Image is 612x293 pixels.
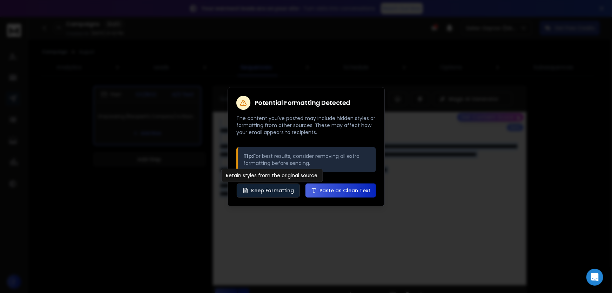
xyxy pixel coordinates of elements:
[305,184,376,198] button: Paste as Clean Text
[255,100,350,106] h2: Potential Formatting Detected
[236,115,376,136] p: The content you've pasted may include hidden styles or formatting from other sources. These may a...
[243,153,253,160] strong: Tip:
[243,153,370,167] p: For best results, consider removing all extra formatting before sending.
[586,269,603,286] div: Open Intercom Messenger
[237,184,300,198] button: Keep Formatting
[221,169,323,182] div: Retain styles from the original source.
